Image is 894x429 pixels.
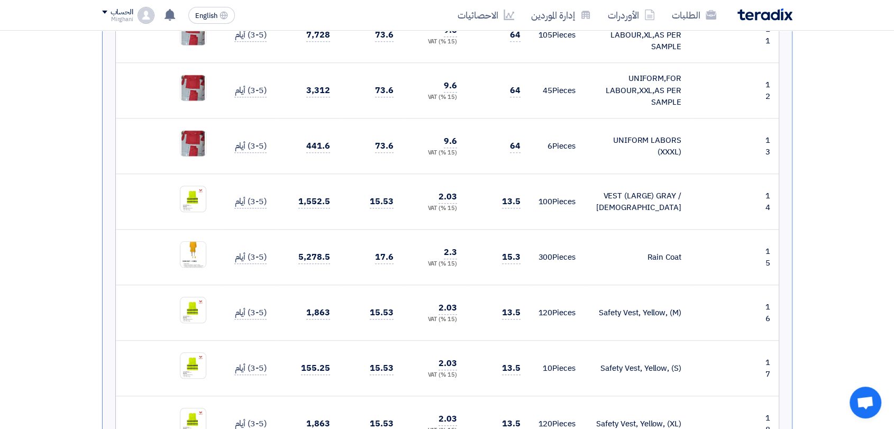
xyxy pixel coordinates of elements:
span: 105 [538,29,552,41]
td: Pieces [529,7,584,63]
span: 13.5 [502,306,521,320]
span: 73.6 [375,29,394,42]
span: 100 [538,196,552,207]
span: 10 [543,362,552,374]
img: Teradix logo [737,8,792,21]
span: 120 [538,307,552,318]
a: Open chat [850,387,881,418]
span: (3-5) أيام [234,29,266,42]
span: 1,552.5 [298,195,330,208]
img: red_uniform_ultra_1757013167635.jpeg [180,125,206,161]
img: rain_coat_1756974503135.jpeg [180,235,206,274]
td: 12 [762,63,779,118]
span: 3,312 [306,84,330,97]
span: 13.5 [502,195,521,208]
span: 2.03 [439,302,457,315]
td: Pieces [529,174,584,230]
img: vest_1757013192338.jpeg [180,186,206,212]
td: Pieces [529,63,584,118]
span: 64 [510,84,521,97]
td: 17 [762,341,779,396]
div: Safety Vest, Yellow, (S) [592,362,681,375]
span: 15.53 [370,306,394,320]
span: 155.25 [301,362,330,375]
td: 13 [762,118,779,174]
span: 5,278.5 [298,251,330,264]
img: vest_1756974539887.jpeg [180,353,206,378]
span: 441.6 [306,140,330,153]
span: 2.03 [439,413,457,426]
td: Pieces [529,285,584,341]
td: 16 [762,285,779,341]
span: 45 [543,85,552,96]
span: 2.03 [439,357,457,370]
span: 64 [510,140,521,153]
a: الاحصائيات [449,3,523,28]
span: English [195,12,217,20]
span: 13.5 [502,362,521,375]
span: (3-5) أيام [234,251,266,264]
div: (15 %) VAT [410,260,457,269]
span: 300 [538,251,552,263]
div: (15 %) VAT [410,38,457,47]
span: 1,863 [306,306,330,320]
span: 2.3 [444,246,457,259]
span: (3-5) أيام [234,140,266,153]
img: profile_test.png [138,7,154,24]
div: Safety Vest, Yellow, (M) [592,307,681,319]
img: vest_1756974525245.jpeg [180,297,206,323]
div: UNIFORM,FOR LABOUR,XL,AS PER SAMPLE [592,17,681,53]
span: 9.6 [444,79,457,93]
div: UNIFORM,FOR LABOUR,XXL,AS PER SAMPLE [592,72,681,108]
span: 15.53 [370,195,394,208]
div: UNIFORM LABORS (XXXL) [592,134,681,158]
img: red_uniform_ultra_1757013154138.jpeg [180,70,206,105]
span: (3-5) أيام [234,306,266,320]
div: (15 %) VAT [410,371,457,380]
span: 7,728 [306,29,330,42]
span: (3-5) أيام [234,84,266,97]
a: إدارة الموردين [523,3,599,28]
div: Mirghani [102,16,133,22]
div: (15 %) VAT [410,204,457,213]
td: 11 [762,7,779,63]
span: 9.6 [444,135,457,148]
span: 6 [548,140,552,152]
a: الطلبات [663,3,725,28]
td: Pieces [529,118,584,174]
div: الحساب [111,8,133,17]
td: 15 [762,230,779,285]
button: English [188,7,235,24]
div: Rain Coat [592,251,681,263]
img: red_uniform_ultra_1757013138954.jpeg [180,14,206,50]
td: 14 [762,174,779,230]
td: Pieces [529,230,584,285]
span: (3-5) أيام [234,362,266,375]
span: 64 [510,29,521,42]
div: (15 %) VAT [410,93,457,102]
span: 73.6 [375,140,394,153]
td: Pieces [529,341,584,396]
span: 17.6 [375,251,394,264]
span: 15.3 [502,251,521,264]
div: VEST (LARGE) GRAY / [DEMOGRAPHIC_DATA] [592,190,681,214]
div: (15 %) VAT [410,315,457,324]
span: 15.53 [370,362,394,375]
span: 2.03 [439,190,457,204]
div: (15 %) VAT [410,149,457,158]
span: 73.6 [375,84,394,97]
span: (3-5) أيام [234,195,266,208]
a: الأوردرات [599,3,663,28]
